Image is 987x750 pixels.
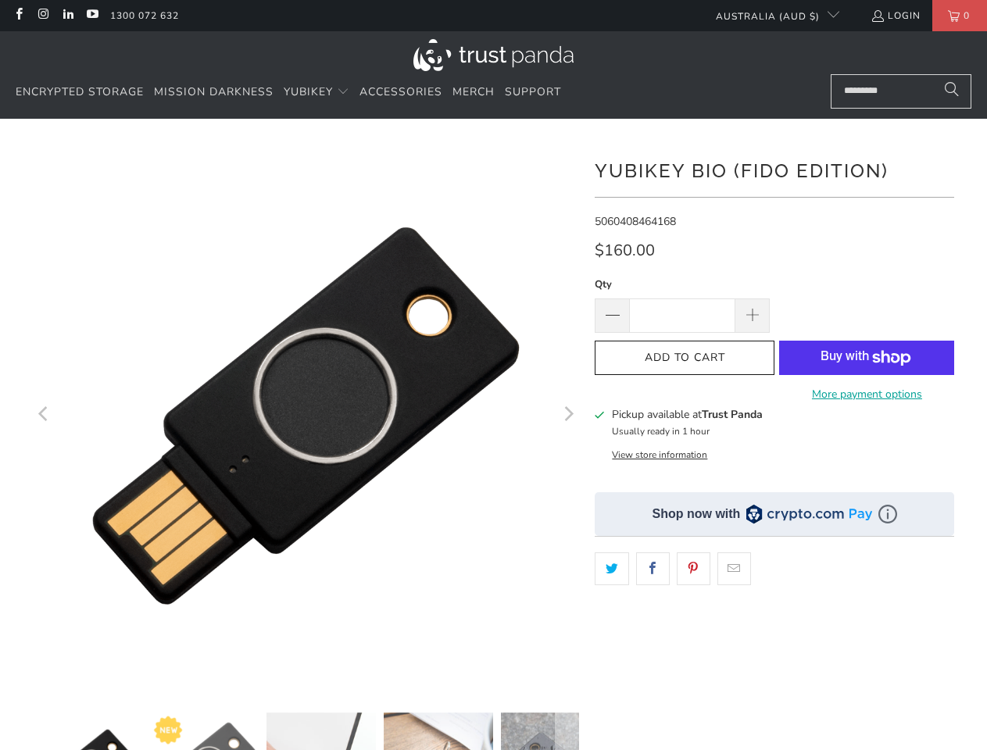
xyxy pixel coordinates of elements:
[831,74,971,109] input: Search...
[16,74,144,111] a: Encrypted Storage
[505,84,561,99] span: Support
[595,276,770,293] label: Qty
[595,552,628,585] a: Share this on Twitter
[717,552,751,585] a: Email this to a friend
[154,84,274,99] span: Mission Darkness
[33,142,580,689] a: YubiKey Bio (FIDO Edition) - Trust Panda
[611,352,758,365] span: Add to Cart
[359,74,442,111] a: Accessories
[452,84,495,99] span: Merch
[284,74,349,111] summary: YubiKey
[612,448,707,461] button: View store information
[61,9,74,22] a: Trust Panda Australia on LinkedIn
[595,341,774,376] button: Add to Cart
[284,84,333,99] span: YubiKey
[413,39,574,71] img: Trust Panda Australia
[505,74,561,111] a: Support
[16,74,561,111] nav: Translation missing: en.navigation.header.main_nav
[595,154,954,185] h1: YubiKey Bio (FIDO Edition)
[595,214,676,229] span: 5060408464168
[85,9,98,22] a: Trust Panda Australia on YouTube
[595,240,655,261] span: $160.00
[110,7,179,24] a: 1300 072 632
[359,84,442,99] span: Accessories
[32,142,57,689] button: Previous
[932,74,971,109] button: Search
[677,552,710,585] a: Share this on Pinterest
[12,9,25,22] a: Trust Panda Australia on Facebook
[636,552,670,585] a: Share this on Facebook
[702,407,763,422] b: Trust Panda
[612,406,763,423] h3: Pickup available at
[779,386,954,403] a: More payment options
[555,142,580,689] button: Next
[154,74,274,111] a: Mission Darkness
[653,505,741,523] div: Shop now with
[612,425,710,437] small: Usually ready in 1 hour
[36,9,49,22] a: Trust Panda Australia on Instagram
[452,74,495,111] a: Merch
[871,7,921,24] a: Login
[16,84,144,99] span: Encrypted Storage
